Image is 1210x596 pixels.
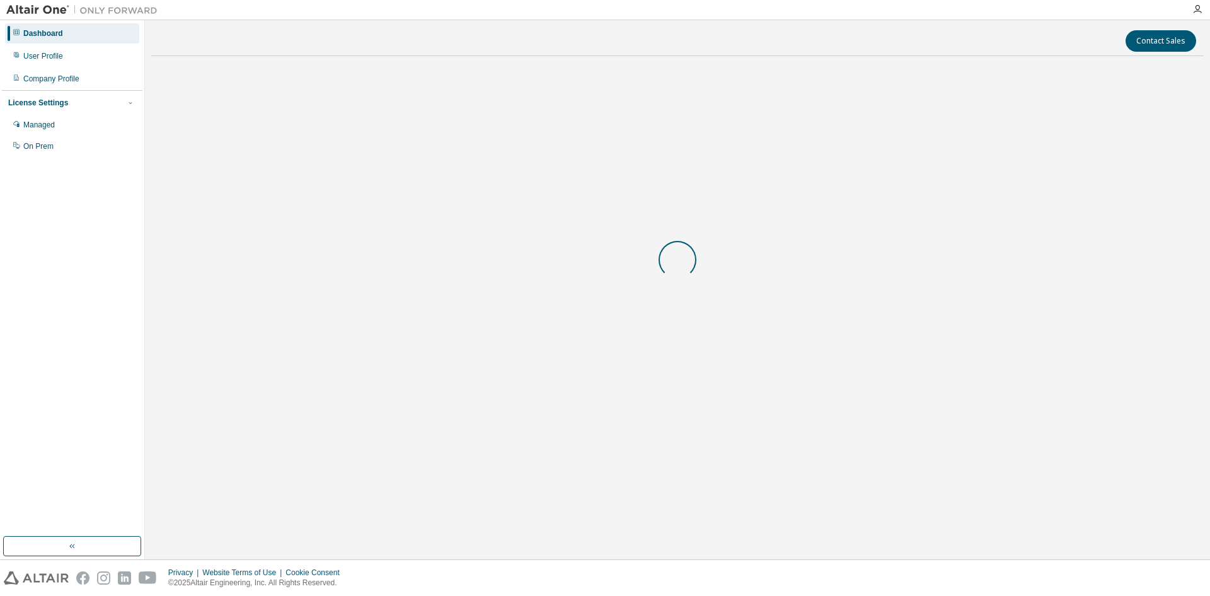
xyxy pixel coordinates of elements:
img: facebook.svg [76,571,89,585]
div: Dashboard [23,28,63,38]
p: © 2025 Altair Engineering, Inc. All Rights Reserved. [168,578,347,588]
div: Cookie Consent [285,568,347,578]
img: linkedin.svg [118,571,131,585]
img: youtube.svg [139,571,157,585]
img: altair_logo.svg [4,571,69,585]
div: On Prem [23,141,54,151]
img: Altair One [6,4,164,16]
img: instagram.svg [97,571,110,585]
div: Website Terms of Use [202,568,285,578]
div: Company Profile [23,74,79,84]
div: Privacy [168,568,202,578]
button: Contact Sales [1126,30,1196,52]
div: Managed [23,120,55,130]
div: User Profile [23,51,63,61]
div: License Settings [8,98,68,108]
